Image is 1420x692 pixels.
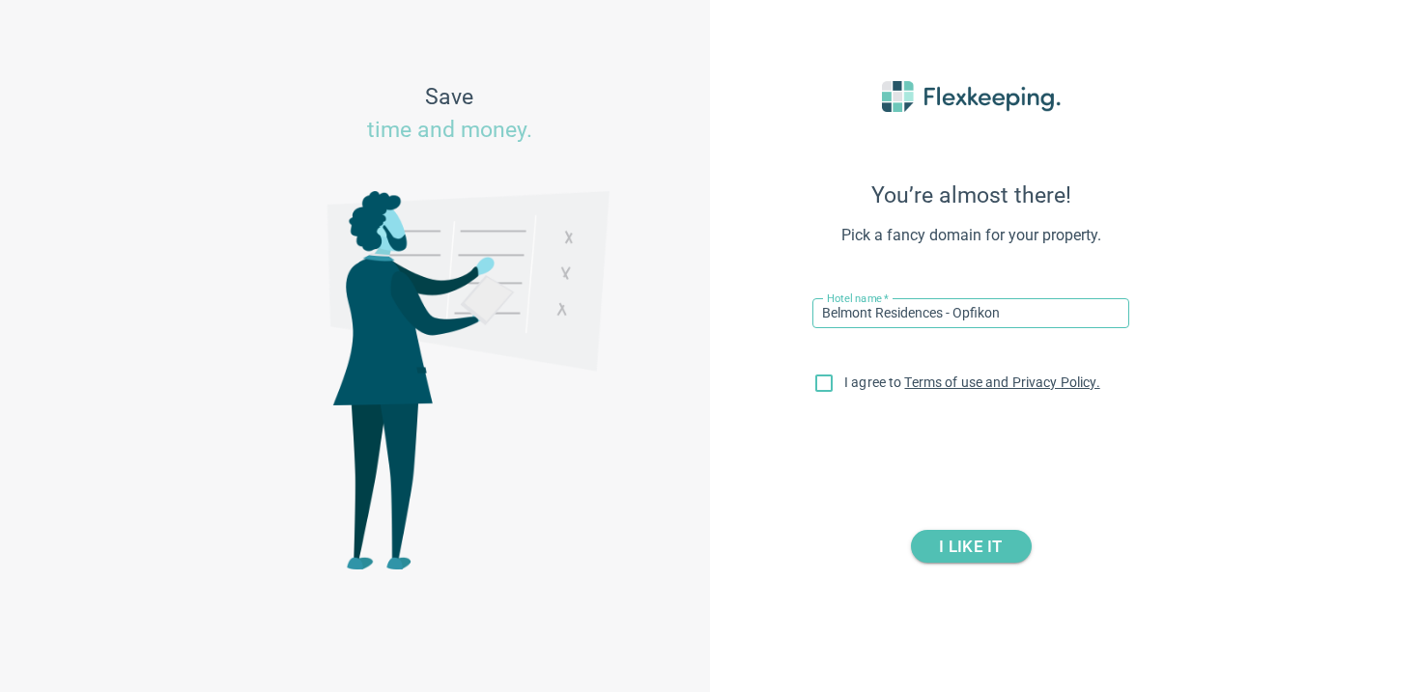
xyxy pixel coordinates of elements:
span: You’re almost there! [758,182,1183,208]
button: I LIKE IT [911,530,1032,563]
span: I agree to [844,374,1100,390]
span: I LIKE IT [939,530,1002,563]
span: Save [367,81,532,149]
span: time and money. [367,117,532,143]
span: Pick a fancy domain for your property. [758,224,1183,247]
a: Terms of use and Privacy Policy. [904,374,1099,390]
